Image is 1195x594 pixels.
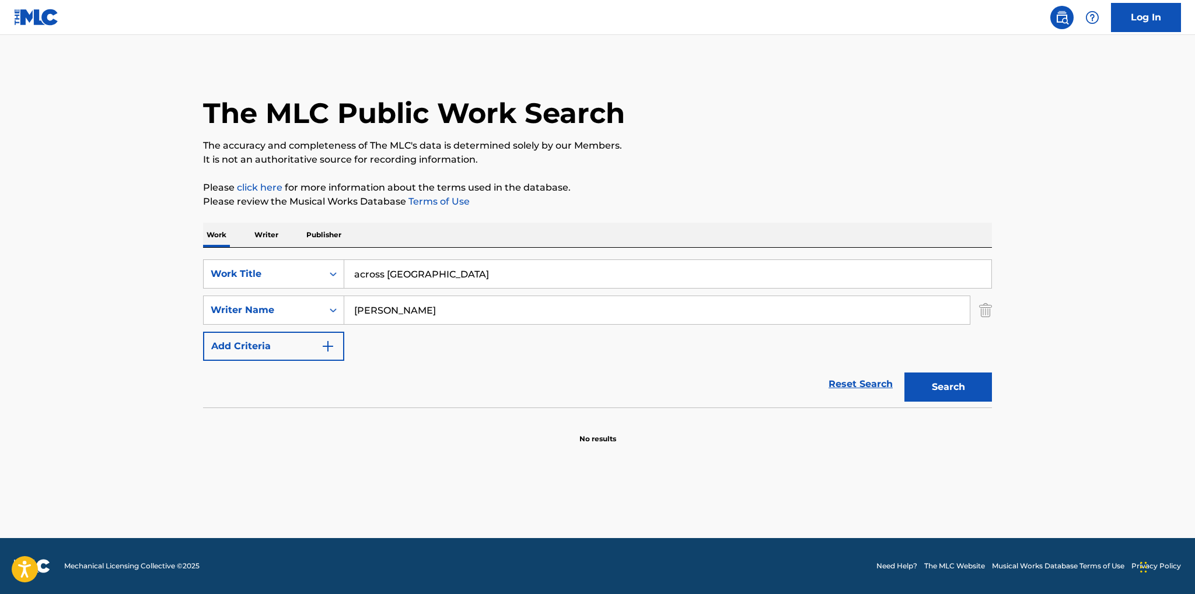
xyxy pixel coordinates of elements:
[14,559,50,573] img: logo
[203,181,992,195] p: Please for more information about the terms used in the database.
[321,339,335,353] img: 9d2ae6d4665cec9f34b9.svg
[303,223,345,247] p: Publisher
[579,420,616,444] p: No results
[203,153,992,167] p: It is not an authoritative source for recording information.
[211,267,316,281] div: Work Title
[1055,10,1069,24] img: search
[1131,561,1181,571] a: Privacy Policy
[203,259,992,407] form: Search Form
[1050,6,1074,29] a: Public Search
[203,195,992,209] p: Please review the Musical Works Database
[924,561,985,571] a: The MLC Website
[406,196,470,207] a: Terms of Use
[203,332,344,361] button: Add Criteria
[203,223,230,247] p: Work
[992,561,1124,571] a: Musical Works Database Terms of Use
[904,372,992,402] button: Search
[237,182,282,193] a: click here
[1085,10,1099,24] img: help
[203,139,992,153] p: The accuracy and completeness of The MLC's data is determined solely by our Members.
[64,561,200,571] span: Mechanical Licensing Collective © 2025
[1081,6,1104,29] div: Help
[823,371,899,397] a: Reset Search
[1111,3,1181,32] a: Log In
[1137,538,1195,594] iframe: Chat Widget
[251,223,282,247] p: Writer
[876,561,917,571] a: Need Help?
[979,296,992,325] img: Delete Criterion
[211,303,316,317] div: Writer Name
[203,96,625,131] h1: The MLC Public Work Search
[1140,550,1147,585] div: Drag
[14,9,59,26] img: MLC Logo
